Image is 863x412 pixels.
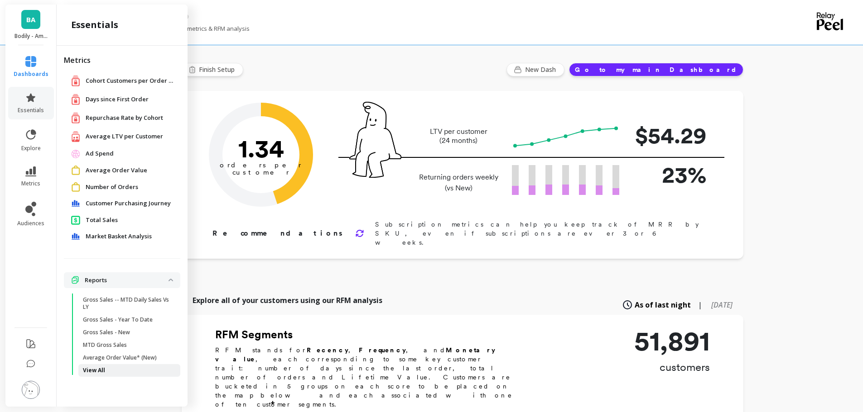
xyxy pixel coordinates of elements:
[83,329,130,336] p: Gross Sales - New
[193,295,382,306] p: Explore all of your customers using our RFM analysis
[525,65,559,74] span: New Dash
[86,166,173,175] a: Average Order Value
[86,95,149,104] span: Days since First Order
[86,216,118,225] span: Total Sales
[83,354,157,361] p: Average Order Value* (New)
[86,132,163,141] span: Average LTV per Customer
[71,233,80,240] img: navigation item icon
[83,341,127,349] p: MTD Gross Sales
[14,33,48,40] p: Bodily - Amazon
[14,71,48,78] span: dashboards
[71,182,80,192] img: navigation item icon
[71,276,79,284] img: navigation item icon
[698,299,702,310] span: |
[212,228,344,239] p: Recommendations
[71,131,80,142] img: navigation item icon
[26,14,35,25] span: BA
[359,346,406,354] b: Frequency
[86,183,173,192] a: Number of Orders
[71,149,80,158] img: navigation item icon
[18,107,44,114] span: essentials
[86,199,171,208] span: Customer Purchasing Journey
[215,327,523,342] h2: RFM Segments
[83,367,105,374] p: View All
[634,158,706,192] p: 23%
[71,166,80,175] img: navigation item icon
[83,296,169,311] p: Gross Sales -- MTD Daily Sales Vs LY
[711,300,733,310] span: [DATE]
[635,299,691,310] span: As of last night
[85,276,169,285] p: Reports
[182,63,243,76] button: Finish Setup
[64,55,180,66] h2: Metrics
[86,232,152,241] span: Market Basket Analysis
[86,149,114,158] span: Ad Spend
[86,114,173,123] a: Repurchase Rate by Cohort
[506,63,564,76] button: New Dash
[375,220,714,247] p: Subscription metrics can help you keep track of MRR by SKU, even if subscriptions are ever 3 or 6...
[86,166,147,175] span: Average Order Value
[22,381,40,399] img: profile picture
[71,75,80,86] img: navigation item icon
[634,360,710,374] p: customers
[169,279,173,281] img: down caret icon
[71,94,80,105] img: navigation item icon
[634,118,706,152] p: $54.29
[86,95,173,104] a: Days since First Order
[86,149,173,158] a: Ad Spend
[86,114,163,123] span: Repurchase Rate by Cohort
[220,161,302,169] tspan: orders per
[238,133,284,163] text: 1.34
[71,200,80,207] img: navigation item icon
[199,65,237,74] span: Finish Setup
[416,127,501,145] p: LTV per customer (24 months)
[86,132,173,141] a: Average LTV per Customer
[634,327,710,355] p: 51,891
[71,112,80,123] img: navigation item icon
[86,216,173,225] a: Total Sales
[349,102,401,178] img: pal seatted on line
[416,172,501,194] p: Returning orders weekly (vs New)
[21,145,41,152] span: explore
[86,199,173,208] a: Customer Purchasing Journey
[86,76,176,85] a: Cohort Customers per Order Count
[569,63,743,76] button: Go to my main Dashboard
[86,183,138,192] span: Number of Orders
[232,168,289,176] tspan: customer
[83,316,153,323] p: Gross Sales - Year To Date
[307,346,348,354] b: Recency
[71,215,80,225] img: navigation item icon
[215,346,523,409] p: RFM stands for , , and , each corresponding to some key customer trait: number of days since the ...
[21,180,40,187] span: metrics
[17,220,44,227] span: audiences
[71,19,118,31] h2: essentials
